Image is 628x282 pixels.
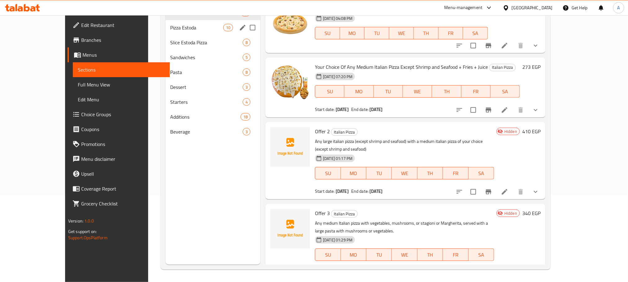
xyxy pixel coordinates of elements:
div: items [243,39,250,46]
div: items [243,128,250,135]
span: 8 [243,69,250,75]
div: Menu-management [444,4,483,11]
button: delete [513,103,528,117]
button: WE [392,249,417,261]
div: Pizza Estoda10edit [166,20,261,35]
span: SA [471,250,492,259]
button: show more [528,184,543,199]
span: [DATE] 04:08 PM [321,15,355,21]
span: Additions [170,113,241,121]
button: TH [418,249,443,261]
b: [DATE] [336,105,349,113]
span: TH [420,169,440,178]
span: Start date: [315,105,335,113]
div: [GEOGRAPHIC_DATA] [512,4,553,11]
a: Promotions [68,137,170,152]
span: SA [466,29,485,38]
svg: Show Choices [532,106,539,114]
a: Choice Groups [68,107,170,122]
img: Offer 3 [270,209,310,249]
span: Offer 3 [315,209,330,218]
button: TH [418,167,443,179]
span: Beverage [170,128,243,135]
button: show more [528,38,543,53]
span: Sections [78,66,165,73]
h6: 273 EGP [522,63,541,71]
span: Choice Groups [81,111,165,118]
div: Italian Pizza [489,64,516,71]
div: Pasta8 [166,65,261,80]
button: MO [341,167,366,179]
span: TH [435,87,459,96]
p: Any medium Italian pizza with vegetables, mushrooms, or stagioni or Margherita, served with a lar... [315,219,494,235]
a: Menus [68,47,170,62]
span: MO [343,29,362,38]
span: Edit Restaurant [81,21,165,29]
button: SU [315,85,344,98]
span: Dessert [170,83,243,91]
h6: 340 EGP [522,209,541,218]
a: Edit Restaurant [68,18,170,33]
button: MO [340,27,365,39]
button: delete [513,38,528,53]
p: Any large italian pizza (except shrimp and seafood) with a medium italian pizza of your choice (e... [315,138,494,153]
span: SU [318,250,338,259]
a: Grocery Checklist [68,196,170,211]
button: MO [344,85,374,98]
span: 1.0.0 [84,217,94,225]
span: End date: [351,105,369,113]
b: [DATE] [369,105,383,113]
img: Shrimp Pizza [270,4,310,44]
span: Slice Estoda Pizza [170,39,243,46]
button: TH [414,27,439,39]
span: TU [367,29,387,38]
span: MO [347,87,371,96]
span: Starters [170,98,243,106]
span: Menu disclaimer [81,155,165,163]
span: Coverage Report [81,185,165,192]
span: SU [318,87,342,96]
span: End date: [351,187,369,195]
span: Select to update [467,39,480,52]
b: [DATE] [369,187,383,195]
button: SA [463,27,488,39]
span: SA [493,87,517,96]
button: WE [403,85,432,98]
span: 5 [243,55,250,60]
span: WE [392,29,412,38]
span: WE [405,87,430,96]
svg: Show Choices [532,188,539,196]
a: Support.OpsPlatform [68,234,108,242]
span: Full Menu View [78,81,165,88]
button: TU [374,85,403,98]
span: Offer 2 [315,127,330,136]
div: items [243,54,250,61]
span: Start date: [315,187,335,195]
span: SA [471,169,492,178]
span: WE [394,250,415,259]
span: TU [376,87,400,96]
span: TH [416,29,436,38]
span: 10 [223,25,233,31]
button: SU [315,249,341,261]
div: items [243,68,250,76]
span: FR [445,250,466,259]
button: SA [469,167,494,179]
button: SU [315,27,340,39]
div: items [223,24,233,31]
a: Branches [68,33,170,47]
a: Edit menu item [501,42,508,49]
span: Your Choice Of Any Medium Italian Pizza Except Shrimp and Seafood + Fries + Juice [315,62,488,72]
span: Menus [82,51,165,59]
button: FR [439,27,463,39]
span: TH [420,250,440,259]
span: Select to update [467,104,480,117]
a: Menu disclaimer [68,152,170,166]
span: Sandwiches [170,54,243,61]
span: Version: [68,217,83,225]
span: TU [369,169,389,178]
div: items [241,113,250,121]
button: delete [513,184,528,199]
span: Get support on: [68,227,97,236]
button: SA [469,249,494,261]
